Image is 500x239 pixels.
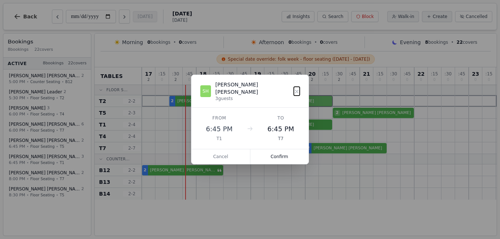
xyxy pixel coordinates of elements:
[250,149,309,164] button: Confirm
[215,96,294,101] div: 3 guests
[191,149,250,164] button: Cancel
[262,136,300,142] div: T7
[200,136,238,142] div: T1
[262,124,300,134] div: 6:45 PM
[215,81,294,96] div: [PERSON_NAME] [PERSON_NAME]
[200,115,238,121] div: From
[200,85,211,97] div: SH
[262,115,300,121] div: To
[200,124,238,134] div: 6:45 PM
